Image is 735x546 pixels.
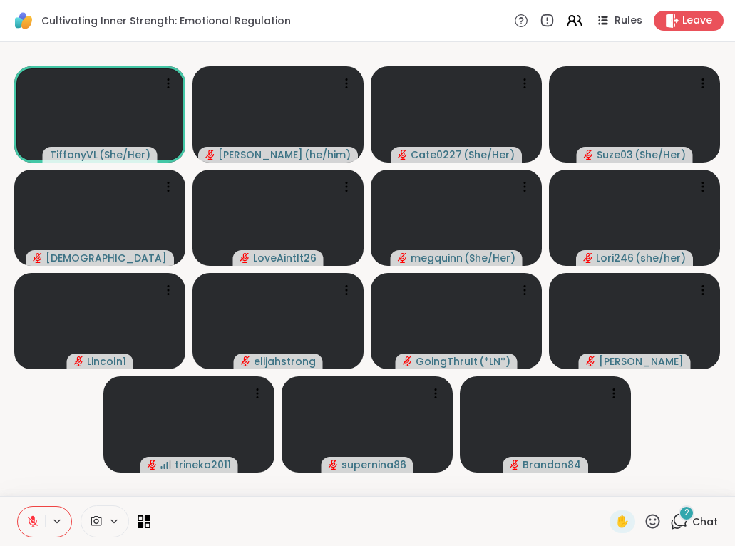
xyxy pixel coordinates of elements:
[523,458,581,472] span: Brandon84
[615,513,629,530] span: ✋
[510,460,520,470] span: audio-muted
[329,460,339,470] span: audio-muted
[416,354,478,369] span: GoingThruIt
[583,253,593,263] span: audio-muted
[74,356,84,366] span: audio-muted
[175,458,231,472] span: trineka2011
[11,9,36,33] img: ShareWell Logomark
[205,150,215,160] span: audio-muted
[597,148,633,162] span: Suze03
[692,515,718,529] span: Chat
[684,507,689,519] span: 2
[635,251,686,265] span: ( she/her )
[403,356,413,366] span: audio-muted
[464,251,515,265] span: ( She/Her )
[253,251,317,265] span: LoveAintIt26
[634,148,686,162] span: ( She/Her )
[240,253,250,263] span: audio-muted
[46,251,167,265] span: [DEMOGRAPHIC_DATA]
[411,148,462,162] span: Cate0227
[148,460,158,470] span: audio-muted
[584,150,594,160] span: audio-muted
[50,148,98,162] span: TiffanyVL
[304,148,351,162] span: ( he/him )
[254,354,316,369] span: elijahstrong
[218,148,303,162] span: [PERSON_NAME]
[41,14,291,28] span: Cultivating Inner Strength: Emotional Regulation
[398,150,408,160] span: audio-muted
[241,356,251,366] span: audio-muted
[341,458,406,472] span: supernina86
[398,253,408,263] span: audio-muted
[33,253,43,263] span: audio-muted
[682,14,712,28] span: Leave
[99,148,150,162] span: ( She/Her )
[599,354,684,369] span: [PERSON_NAME]
[596,251,634,265] span: Lori246
[615,14,642,28] span: Rules
[87,354,126,369] span: Lincoln1
[411,251,463,265] span: megquinn
[586,356,596,366] span: audio-muted
[463,148,515,162] span: ( She/Her )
